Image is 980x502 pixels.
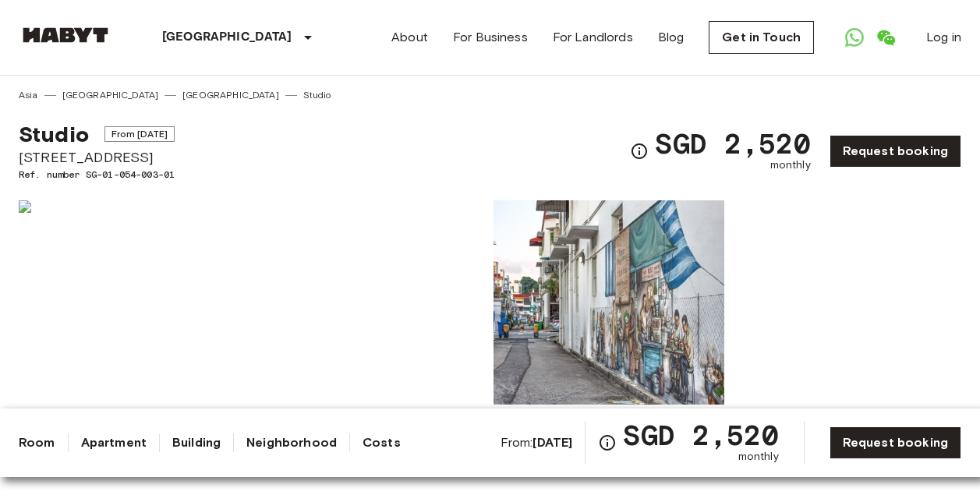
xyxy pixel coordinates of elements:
[19,88,38,102] a: Asia
[391,28,428,47] a: About
[926,28,961,47] a: Log in
[770,157,811,173] span: monthly
[19,147,175,168] span: [STREET_ADDRESS]
[19,121,89,147] span: Studio
[81,433,147,452] a: Apartment
[630,142,649,161] svg: Check cost overview for full price breakdown. Please note that discounts apply to new joiners onl...
[870,22,901,53] a: Open WeChat
[494,200,724,405] img: Picture of unit SG-01-054-003-01
[19,168,175,182] span: Ref. number SG-01-054-003-01
[623,421,778,449] span: SGD 2,520
[19,433,55,452] a: Room
[532,435,572,450] b: [DATE]
[453,28,528,47] a: For Business
[839,22,870,53] a: Open WhatsApp
[738,449,779,465] span: monthly
[246,433,337,452] a: Neighborhood
[303,88,331,102] a: Studio
[62,88,159,102] a: [GEOGRAPHIC_DATA]
[172,433,221,452] a: Building
[501,434,573,451] span: From:
[363,433,401,452] a: Costs
[19,27,112,43] img: Habyt
[104,126,175,142] span: From [DATE]
[830,135,961,168] a: Request booking
[553,28,633,47] a: For Landlords
[598,433,617,452] svg: Check cost overview for full price breakdown. Please note that discounts apply to new joiners onl...
[162,28,292,47] p: [GEOGRAPHIC_DATA]
[830,426,961,459] a: Request booking
[658,28,685,47] a: Blog
[655,129,810,157] span: SGD 2,520
[709,21,814,54] a: Get in Touch
[182,88,279,102] a: [GEOGRAPHIC_DATA]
